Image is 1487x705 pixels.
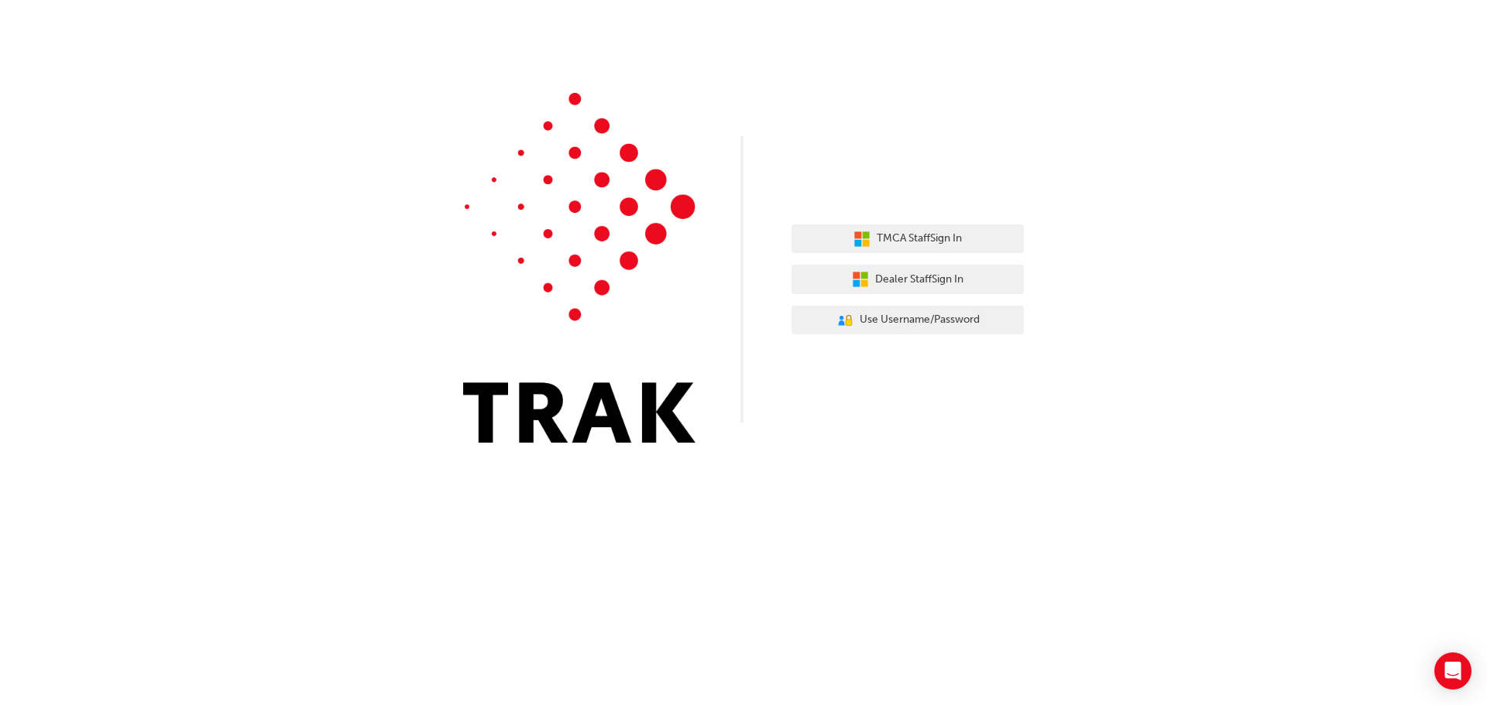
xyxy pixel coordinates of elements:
button: Dealer StaffSign In [792,265,1024,294]
button: Use Username/Password [792,306,1024,335]
span: TMCA Staff Sign In [877,230,962,248]
img: Trak [463,93,695,443]
button: TMCA StaffSign In [792,224,1024,254]
span: Dealer Staff Sign In [875,271,963,289]
div: Open Intercom Messenger [1434,652,1472,690]
span: Use Username/Password [860,311,980,329]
